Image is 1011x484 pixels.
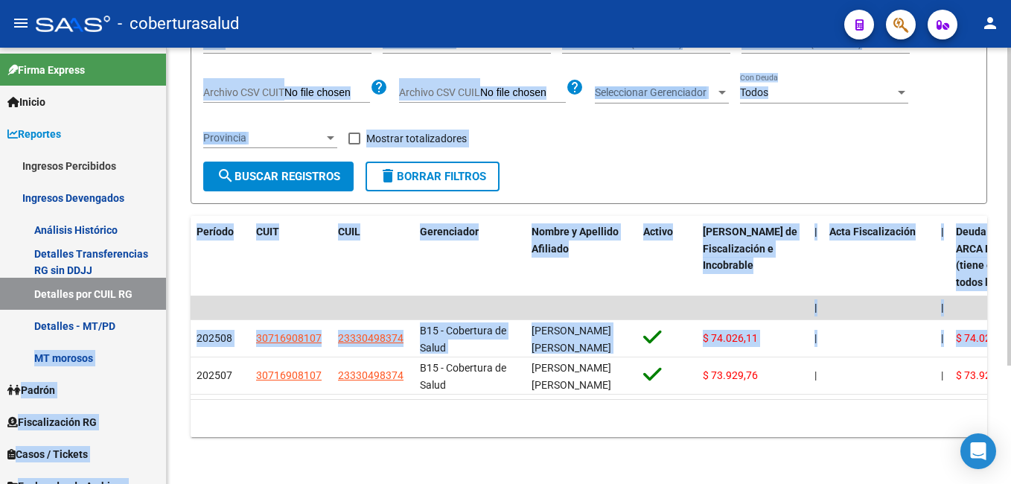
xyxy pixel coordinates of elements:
[814,226,817,238] span: |
[197,332,232,344] span: 202508
[566,78,584,96] mat-icon: help
[379,170,486,183] span: Borrar Filtros
[414,216,526,299] datatable-header-cell: Gerenciador
[256,332,322,344] span: 30716908107
[941,332,943,344] span: |
[7,94,45,110] span: Inicio
[814,332,817,344] span: |
[370,78,388,96] mat-icon: help
[420,325,506,354] span: B15 - Cobertura de Salud
[643,226,673,238] span: Activo
[118,7,239,40] span: - coberturasalud
[941,302,944,313] span: |
[250,216,332,299] datatable-header-cell: CUIT
[7,414,97,430] span: Fiscalización RG
[284,86,370,100] input: Archivo CSV CUIT
[956,369,1011,381] span: $ 73.929,76
[697,216,809,299] datatable-header-cell: Deuda Bruta Neto de Fiscalización e Incobrable
[532,325,611,354] span: [PERSON_NAME] [PERSON_NAME]
[814,302,817,313] span: |
[595,86,715,99] span: Seleccionar Gerenciador
[338,369,404,381] span: 23330498374
[703,369,758,381] span: $ 73.929,76
[703,226,797,272] span: [PERSON_NAME] de Fiscalización e Incobrable
[217,170,340,183] span: Buscar Registros
[366,162,500,191] button: Borrar Filtros
[526,216,637,299] datatable-header-cell: Nombre y Apellido Afiliado
[960,433,996,469] div: Open Intercom Messenger
[197,369,232,381] span: 202507
[420,226,479,238] span: Gerenciador
[7,62,85,78] span: Firma Express
[935,216,950,299] datatable-header-cell: |
[7,446,88,462] span: Casos / Tickets
[532,362,611,391] span: [PERSON_NAME] [PERSON_NAME]
[12,14,30,32] mat-icon: menu
[256,369,322,381] span: 30716908107
[7,382,55,398] span: Padrón
[703,332,758,344] span: $ 74.026,11
[981,14,999,32] mat-icon: person
[379,167,397,185] mat-icon: delete
[399,86,480,98] span: Archivo CSV CUIL
[941,226,944,238] span: |
[256,226,279,238] span: CUIT
[203,162,354,191] button: Buscar Registros
[338,332,404,344] span: 23330498374
[480,86,566,100] input: Archivo CSV CUIL
[532,226,619,255] span: Nombre y Apellido Afiliado
[829,226,916,238] span: Acta Fiscalización
[217,167,235,185] mat-icon: search
[203,132,324,144] span: Provincia
[814,369,817,381] span: |
[197,226,234,238] span: Período
[809,216,823,299] datatable-header-cell: |
[332,216,414,299] datatable-header-cell: CUIL
[637,216,697,299] datatable-header-cell: Activo
[338,226,360,238] span: CUIL
[7,126,61,142] span: Reportes
[420,362,506,391] span: B15 - Cobertura de Salud
[191,216,250,299] datatable-header-cell: Período
[366,130,467,147] span: Mostrar totalizadores
[941,369,943,381] span: |
[823,216,935,299] datatable-header-cell: Acta Fiscalización
[740,86,768,98] span: Todos
[203,86,284,98] span: Archivo CSV CUIT
[956,332,1011,344] span: $ 74.026,11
